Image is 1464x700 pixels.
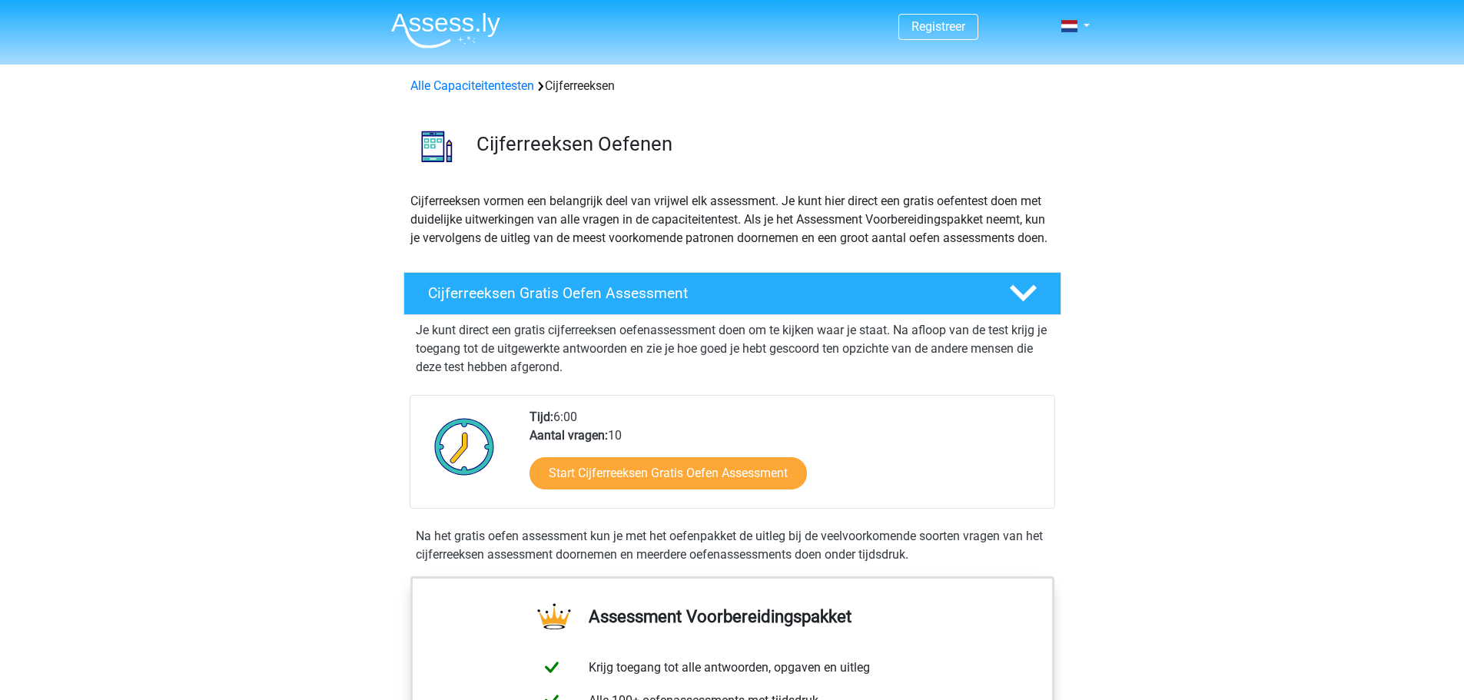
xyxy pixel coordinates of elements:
a: Cijferreeksen Gratis Oefen Assessment [397,272,1067,315]
div: Cijferreeksen [404,77,1061,95]
img: Assessly [391,12,500,48]
img: cijferreeksen [404,114,470,179]
p: Cijferreeksen vormen een belangrijk deel van vrijwel elk assessment. Je kunt hier direct een grat... [410,192,1054,247]
div: 6:00 10 [518,408,1054,508]
a: Alle Capaciteitentesten [410,78,534,93]
h3: Cijferreeksen Oefenen [476,132,1049,156]
b: Aantal vragen: [529,428,608,443]
p: Je kunt direct een gratis cijferreeksen oefenassessment doen om te kijken waar je staat. Na afloo... [416,321,1049,377]
b: Tijd: [529,410,553,424]
img: Klok [426,408,503,485]
h4: Cijferreeksen Gratis Oefen Assessment [428,284,984,302]
div: Na het gratis oefen assessment kun je met het oefenpakket de uitleg bij de veelvoorkomende soorte... [410,527,1055,564]
a: Registreer [911,19,965,34]
a: Start Cijferreeksen Gratis Oefen Assessment [529,457,807,489]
